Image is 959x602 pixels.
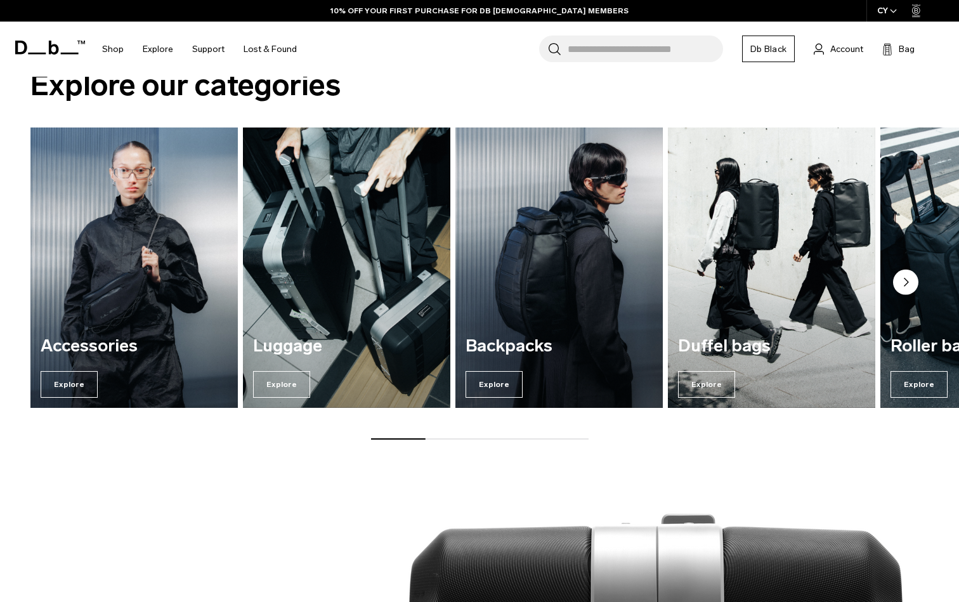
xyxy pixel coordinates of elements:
[30,128,238,408] a: Accessories Explore
[814,41,863,56] a: Account
[30,63,929,108] h2: Explore our categories
[330,5,629,16] a: 10% OFF YOUR FIRST PURCHASE FOR DB [DEMOGRAPHIC_DATA] MEMBERS
[243,128,450,408] a: Luggage Explore
[830,43,863,56] span: Account
[455,128,663,408] a: Backpacks Explore
[678,337,865,356] h3: Duffel bags
[893,270,918,298] button: Next slide
[93,22,306,77] nav: Main Navigation
[891,371,948,398] span: Explore
[253,371,310,398] span: Explore
[143,27,173,72] a: Explore
[102,27,124,72] a: Shop
[466,371,523,398] span: Explore
[742,36,795,62] a: Db Black
[668,128,875,408] div: 4 / 7
[30,128,238,408] div: 1 / 7
[455,128,663,408] div: 3 / 7
[882,41,915,56] button: Bag
[243,128,450,408] div: 2 / 7
[668,128,875,408] a: Duffel bags Explore
[192,27,225,72] a: Support
[41,371,98,398] span: Explore
[41,337,228,356] h3: Accessories
[899,43,915,56] span: Bag
[678,371,735,398] span: Explore
[466,337,653,356] h3: Backpacks
[244,27,297,72] a: Lost & Found
[253,337,440,356] h3: Luggage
